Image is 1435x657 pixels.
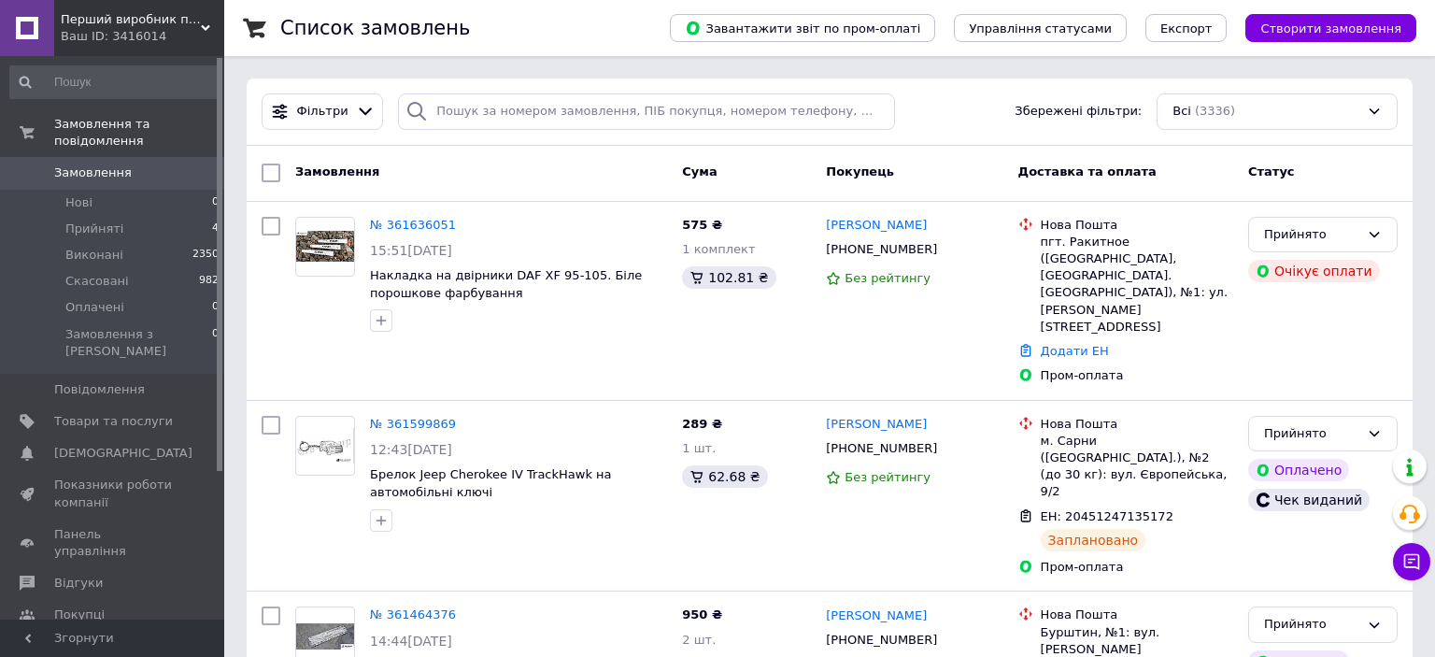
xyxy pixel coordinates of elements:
[682,242,755,256] span: 1 комплект
[65,326,212,360] span: Замовлення з [PERSON_NAME]
[1041,433,1233,501] div: м. Сарни ([GEOGRAPHIC_DATA].), №2 (до 30 кг): вул. Європейська, 9/2
[1015,103,1142,121] span: Збережені фільтри:
[1145,14,1228,42] button: Експорт
[280,17,470,39] h1: Список замовлень
[1160,21,1213,36] span: Експорт
[682,607,722,621] span: 950 ₴
[682,218,722,232] span: 575 ₴
[1195,104,1235,118] span: (3336)
[296,231,354,261] img: Фото товару
[1041,416,1233,433] div: Нова Пошта
[295,164,379,179] span: Замовлення
[1264,424,1359,444] div: Прийнято
[192,247,219,264] span: 2350
[54,477,173,510] span: Показники роботи компанії
[1248,459,1349,481] div: Оплачено
[212,326,219,360] span: 0
[1172,103,1191,121] span: Всі
[9,65,220,99] input: Пошук
[1245,14,1416,42] button: Створити замовлення
[54,575,103,592] span: Відгуки
[65,247,123,264] span: Виконані
[1248,164,1295,179] span: Статус
[1041,344,1109,358] a: Додати ЕН
[682,164,717,179] span: Cума
[845,271,931,285] span: Без рейтингу
[61,11,201,28] span: Перший виробник продукції з металу "GIB Group" ( реальний виробник не дропшиппер!)
[826,416,927,434] a: [PERSON_NAME]
[682,633,716,647] span: 2 шт.
[65,221,123,237] span: Прийняті
[212,221,219,237] span: 4
[1248,260,1380,282] div: Очікує оплати
[54,164,132,181] span: Замовлення
[296,623,354,650] img: Фото товару
[1041,559,1233,576] div: Пром-оплата
[682,465,767,488] div: 62.68 ₴
[54,116,224,150] span: Замовлення та повідомлення
[370,417,456,431] a: № 361599869
[398,93,895,130] input: Пошук за номером замовлення, ПІБ покупця, номером телефону, Email, номером накладної
[65,194,92,211] span: Нові
[370,634,452,649] span: 14:44[DATE]
[826,164,894,179] span: Покупець
[1227,21,1416,35] a: Створити замовлення
[54,526,173,560] span: Панель управління
[1041,234,1233,336] div: пгт. Ракитное ([GEOGRAPHIC_DATA], [GEOGRAPHIC_DATA]. [GEOGRAPHIC_DATA]), №1: ул. [PERSON_NAME][ST...
[826,607,927,625] a: [PERSON_NAME]
[54,381,145,398] span: Повідомлення
[54,607,105,623] span: Покупці
[954,14,1127,42] button: Управління статусами
[199,273,219,290] span: 982
[969,21,1112,36] span: Управління статусами
[1260,21,1401,36] span: Створити замовлення
[670,14,935,42] button: Завантажити звіт по пром-оплаті
[682,441,716,455] span: 1 шт.
[54,413,173,430] span: Товари та послуги
[1264,225,1359,245] div: Прийнято
[65,273,129,290] span: Скасовані
[1041,529,1146,551] div: Заплановано
[295,416,355,476] a: Фото товару
[1264,615,1359,635] div: Прийнято
[1018,164,1157,179] span: Доставка та оплата
[1041,607,1233,623] div: Нова Пошта
[297,103,348,121] span: Фільтри
[1041,217,1233,234] div: Нова Пошта
[296,428,354,464] img: Фото товару
[826,217,927,235] a: [PERSON_NAME]
[822,436,941,461] div: [PHONE_NUMBER]
[295,217,355,277] a: Фото товару
[822,237,941,262] div: [PHONE_NUMBER]
[212,299,219,316] span: 0
[1393,543,1430,580] button: Чат з покупцем
[370,243,452,258] span: 15:51[DATE]
[1041,509,1173,523] span: ЕН: 20451247135172
[682,266,775,289] div: 102.81 ₴
[370,467,612,499] a: Брелок Jeep Cherokee IV TrackHawk на автомобільні ключі
[822,628,941,652] div: [PHONE_NUMBER]
[845,470,931,484] span: Без рейтингу
[54,445,192,462] span: [DEMOGRAPHIC_DATA]
[682,417,722,431] span: 289 ₴
[1041,367,1233,384] div: Пром-оплата
[61,28,224,45] div: Ваш ID: 3416014
[370,442,452,457] span: 12:43[DATE]
[65,299,124,316] span: Оплачені
[1248,489,1370,511] div: Чек виданий
[370,218,456,232] a: № 361636051
[685,20,920,36] span: Завантажити звіт по пром-оплаті
[212,194,219,211] span: 0
[370,268,642,300] a: Накладка на двірники DAF XF 95-105. Біле порошкове фарбування
[370,607,456,621] a: № 361464376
